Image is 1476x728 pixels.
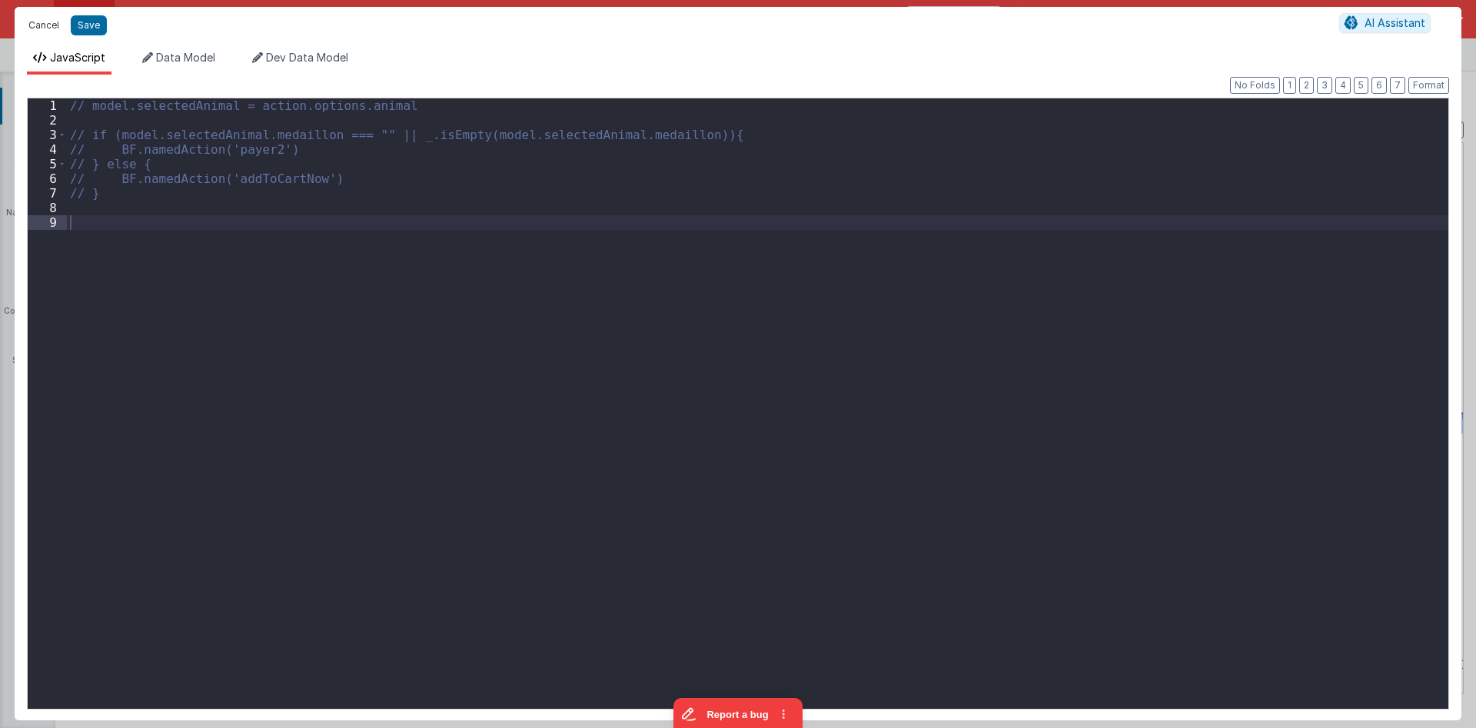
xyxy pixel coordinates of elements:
[28,113,67,128] div: 2
[71,15,107,35] button: Save
[156,51,215,64] span: Data Model
[1408,77,1449,94] button: Format
[28,98,67,113] div: 1
[28,157,67,171] div: 5
[1390,77,1405,94] button: 7
[28,215,67,230] div: 9
[266,51,348,64] span: Dev Data Model
[1365,16,1425,29] span: AI Assistant
[21,15,67,36] button: Cancel
[28,128,67,142] div: 3
[1354,77,1368,94] button: 5
[28,186,67,201] div: 7
[1299,77,1314,94] button: 2
[28,171,67,186] div: 6
[1335,77,1351,94] button: 4
[1230,77,1280,94] button: No Folds
[28,201,67,215] div: 8
[1317,77,1332,94] button: 3
[50,51,105,64] span: JavaScript
[1283,77,1296,94] button: 1
[1371,77,1387,94] button: 6
[28,142,67,157] div: 4
[1339,13,1431,33] button: AI Assistant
